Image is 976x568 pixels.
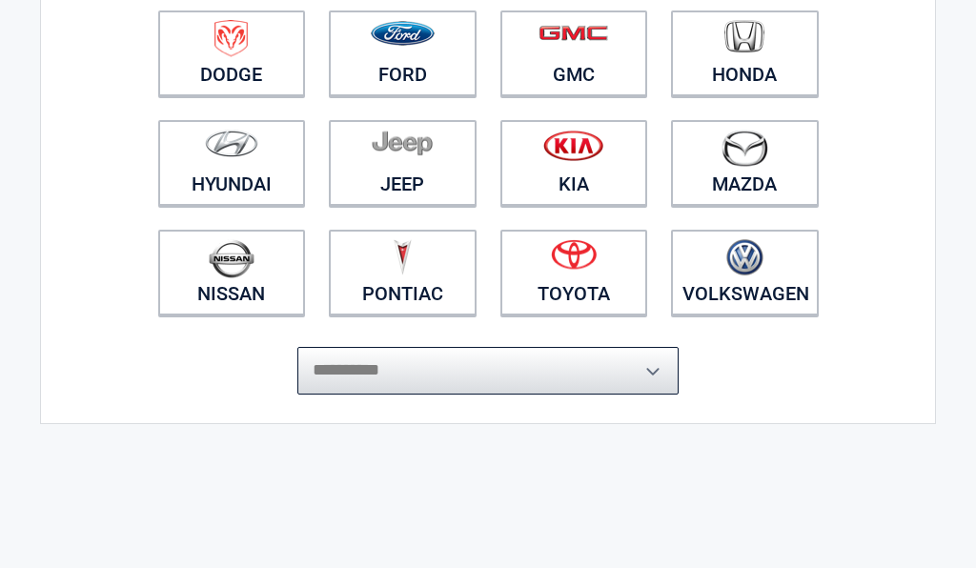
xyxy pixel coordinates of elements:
[393,240,412,276] img: pontiac
[214,21,248,58] img: dodge
[329,121,477,207] a: Jeep
[500,121,648,207] a: Kia
[671,231,819,316] a: Volkswagen
[371,22,435,47] img: ford
[500,231,648,316] a: Toyota
[329,231,477,316] a: Pontiac
[551,240,597,271] img: toyota
[721,131,768,168] img: mazda
[158,11,306,97] a: Dodge
[671,11,819,97] a: Honda
[671,121,819,207] a: Mazda
[372,131,433,157] img: jeep
[329,11,477,97] a: Ford
[158,231,306,316] a: Nissan
[726,240,763,277] img: volkswagen
[539,26,608,42] img: gmc
[158,121,306,207] a: Hyundai
[724,21,764,54] img: honda
[543,131,603,162] img: kia
[500,11,648,97] a: GMC
[209,240,254,279] img: nissan
[205,131,258,158] img: hyundai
